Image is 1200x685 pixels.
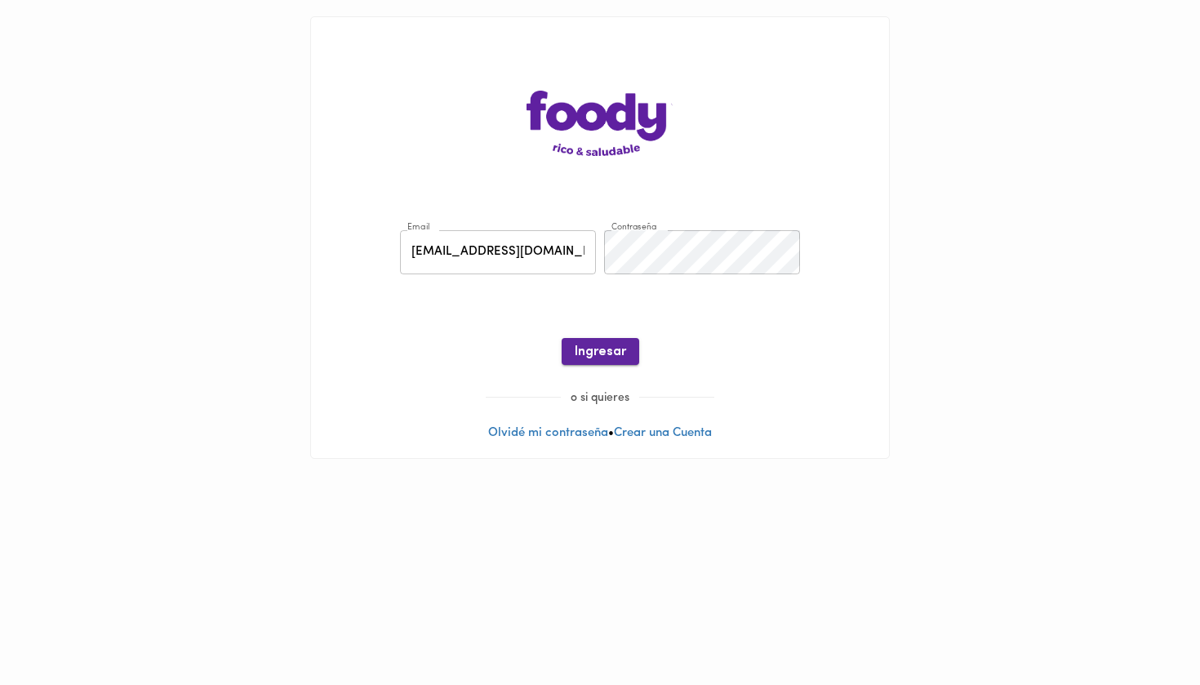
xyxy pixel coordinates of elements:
button: Ingresar [562,338,639,365]
iframe: Messagebird Livechat Widget [1105,590,1184,669]
div: • [311,17,889,458]
a: Crear una Cuenta [614,427,712,439]
img: logo-main-page.png [527,91,673,156]
a: Olvidé mi contraseña [488,427,608,439]
input: pepitoperez@gmail.com [400,230,596,275]
span: Ingresar [575,345,626,360]
span: o si quieres [561,392,639,404]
